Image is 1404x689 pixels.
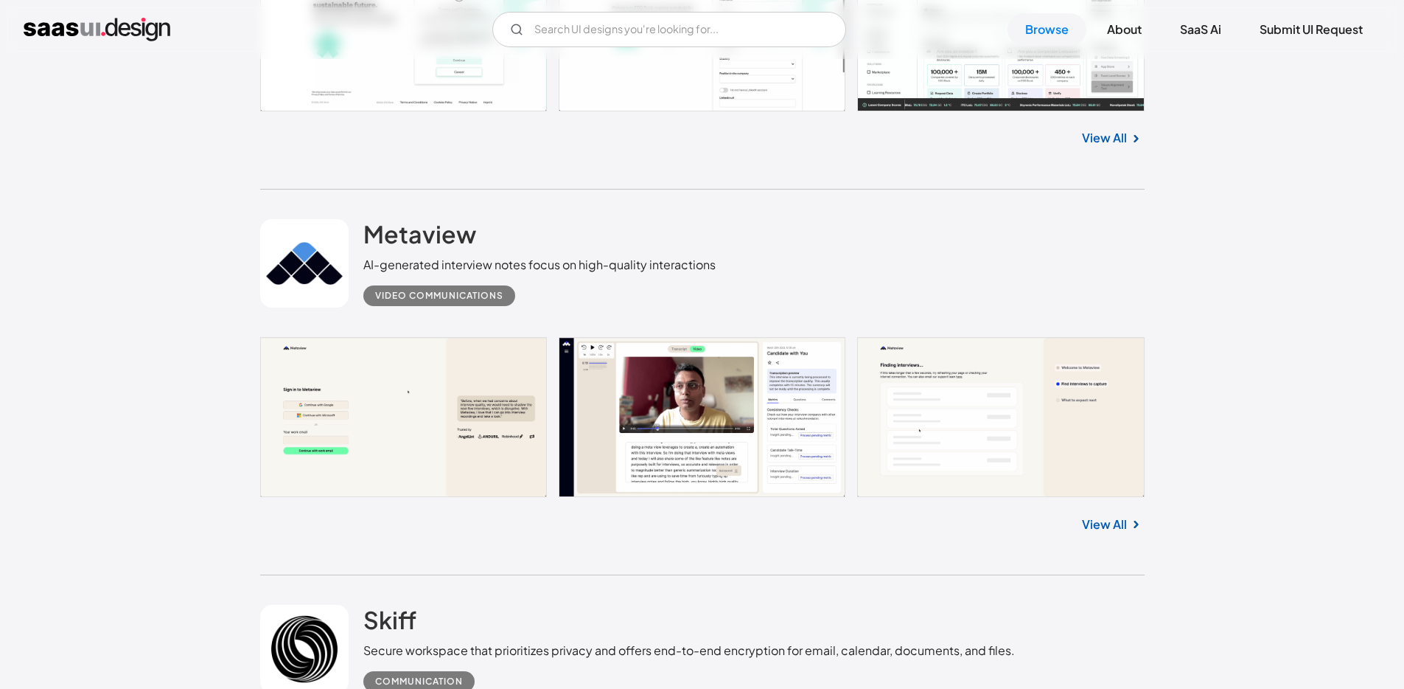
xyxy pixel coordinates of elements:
[363,256,716,274] div: AI-generated interview notes focus on high-quality interactions
[492,12,846,47] input: Search UI designs you're looking for...
[1162,13,1239,46] a: SaaS Ai
[363,605,416,634] h2: Skiff
[363,219,476,256] a: Metaview
[363,605,416,642] a: Skiff
[363,642,1015,659] div: Secure workspace that prioritizes privacy and offers end-to-end encryption for email, calendar, d...
[24,18,170,41] a: home
[363,219,476,249] h2: Metaview
[1242,13,1380,46] a: Submit UI Request
[375,287,503,305] div: Video Communications
[1082,516,1127,533] a: View All
[1089,13,1159,46] a: About
[492,12,846,47] form: Email Form
[1007,13,1086,46] a: Browse
[1082,129,1127,147] a: View All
